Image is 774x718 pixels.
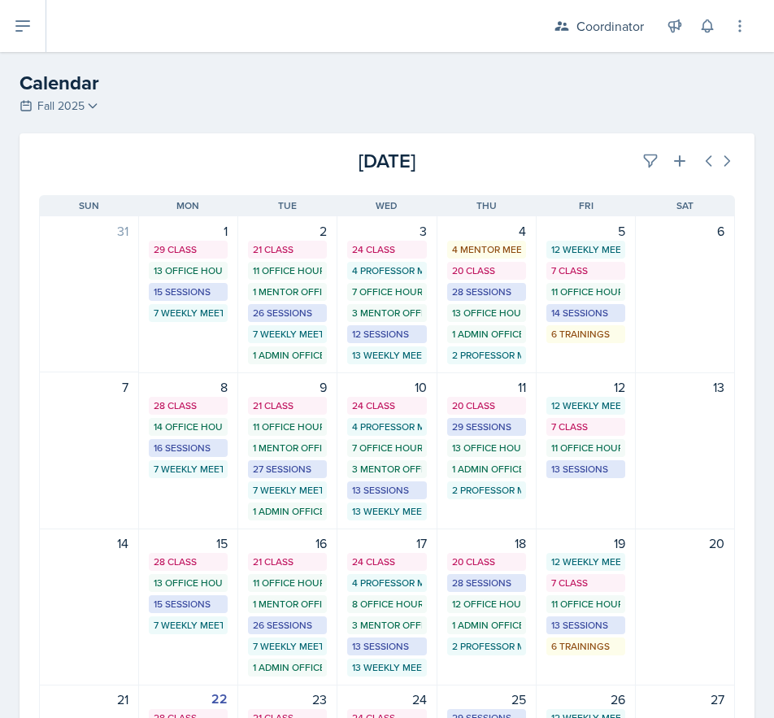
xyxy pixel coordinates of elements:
div: 20 Class [452,398,521,413]
div: 24 [347,690,426,709]
div: 8 Office Hours [352,597,421,611]
div: 24 Class [352,555,421,569]
div: 12 Weekly Meetings [551,555,620,569]
div: 29 Sessions [452,420,521,434]
div: 26 Sessions [253,618,322,633]
div: 15 Sessions [154,597,223,611]
span: Wed [376,198,398,213]
div: 1 Mentor Office Hour [253,285,322,299]
div: 28 Class [154,398,223,413]
div: 21 Class [253,555,322,569]
div: 21 Class [253,242,322,257]
div: 13 Office Hours [154,263,223,278]
div: 1 Admin Office Hour [253,504,322,519]
div: 12 Sessions [352,327,421,342]
div: 4 Professor Meetings [352,420,421,434]
div: 1 Admin Office Hour [253,660,322,675]
div: 28 Sessions [452,576,521,590]
div: 10 [347,377,426,397]
div: 2 Professor Meetings [452,348,521,363]
div: 2 Professor Meetings [452,639,521,654]
div: 7 Weekly Meetings [154,462,223,476]
div: 7 Weekly Meetings [253,327,322,342]
div: 20 Class [452,555,521,569]
div: 11 Office Hours [551,285,620,299]
span: Sun [79,198,99,213]
div: 17 [347,533,426,553]
div: 26 Sessions [253,306,322,320]
span: Fall 2025 [37,98,85,115]
div: 28 Sessions [452,285,521,299]
div: 12 Office Hours [452,597,521,611]
div: 7 Weekly Meetings [154,618,223,633]
div: 7 Weekly Meetings [154,306,223,320]
div: 7 Office Hours [352,441,421,455]
div: 15 [149,533,228,553]
div: 22 [149,690,228,709]
div: 20 Class [452,263,521,278]
div: 29 Class [154,242,223,257]
span: Sat [676,198,694,213]
div: 12 [546,377,625,397]
div: 2 Professor Meetings [452,483,521,498]
div: 3 Mentor Office Hours [352,306,421,320]
div: 21 [50,690,128,709]
div: 4 [447,221,526,241]
div: 21 Class [253,398,322,413]
div: 14 Office Hours [154,420,223,434]
div: 11 Office Hours [253,420,322,434]
div: 6 Trainings [551,639,620,654]
div: 6 Trainings [551,327,620,342]
div: 3 [347,221,426,241]
div: 7 Weekly Meetings [253,639,322,654]
span: Tue [278,198,297,213]
span: Thu [476,198,497,213]
div: 7 Office Hours [352,285,421,299]
div: 1 Admin Office Hour [452,327,521,342]
div: 13 Sessions [352,639,421,654]
div: 13 Weekly Meetings [352,660,421,675]
div: 11 Office Hours [551,597,620,611]
div: 7 Class [551,263,620,278]
div: 11 [447,377,526,397]
div: 5 [546,221,625,241]
div: 15 Sessions [154,285,223,299]
div: 4 Professor Meetings [352,576,421,590]
div: 1 Mentor Office Hour [253,597,322,611]
div: 27 Sessions [253,462,322,476]
div: 31 [50,221,128,241]
div: 1 Admin Office Hour [253,348,322,363]
div: 4 Professor Meetings [352,263,421,278]
div: 1 [149,221,228,241]
span: Mon [176,198,199,213]
div: 11 Office Hours [253,263,322,278]
div: 8 [149,377,228,397]
span: Fri [579,198,594,213]
div: 20 [646,533,724,553]
div: 13 Weekly Meetings [352,348,421,363]
div: 13 Office Hours [452,441,521,455]
div: 4 Mentor Meetings [452,242,521,257]
div: 13 Office Hours [154,576,223,590]
div: 7 Weekly Meetings [253,483,322,498]
div: 13 Office Hours [452,306,521,320]
div: 7 Class [551,420,620,434]
div: 14 Sessions [551,306,620,320]
div: 13 Sessions [551,618,620,633]
div: 19 [546,533,625,553]
div: 24 Class [352,242,421,257]
h2: Calendar [20,68,754,98]
div: 3 Mentor Office Hours [352,618,421,633]
div: 12 Weekly Meetings [551,242,620,257]
div: 16 [248,533,327,553]
div: 26 [546,690,625,709]
div: 6 [646,221,724,241]
div: 16 Sessions [154,441,223,455]
div: 28 Class [154,555,223,569]
div: 1 Mentor Office Hour [253,441,322,455]
div: 12 Weekly Meetings [551,398,620,413]
div: 1 Admin Office Hour [452,618,521,633]
div: 27 [646,690,724,709]
div: 7 [50,377,128,397]
div: 25 [447,690,526,709]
